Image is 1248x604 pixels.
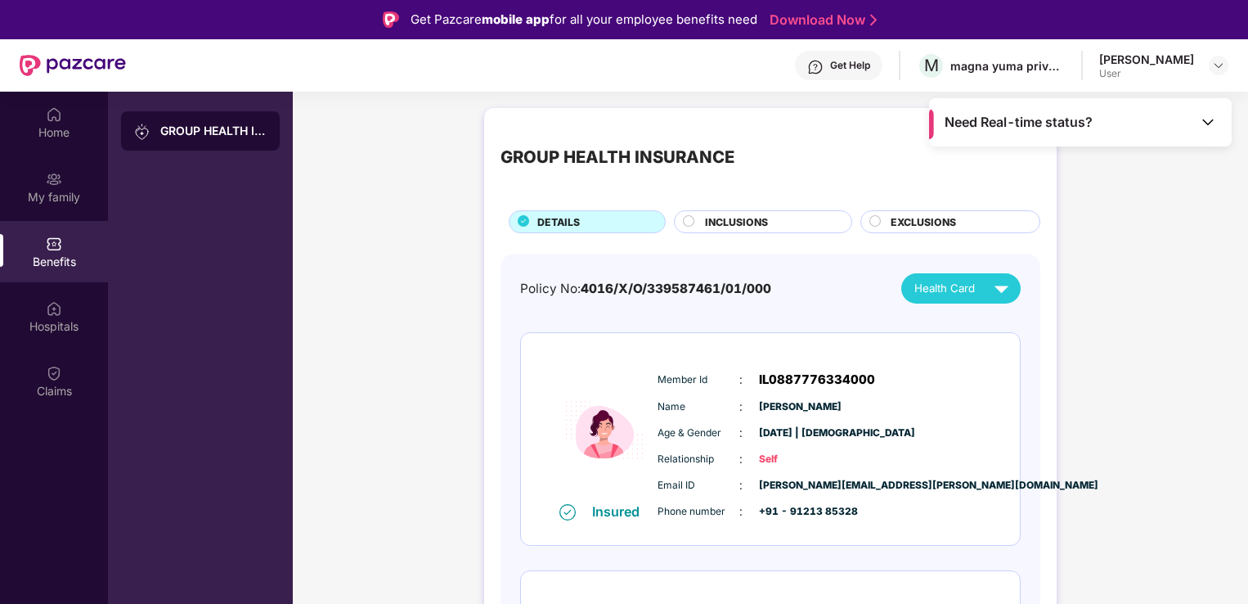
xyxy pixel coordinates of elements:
span: Age & Gender [658,426,739,441]
span: [PERSON_NAME] [759,399,841,415]
img: New Pazcare Logo [20,55,126,76]
span: Health Card [914,280,975,297]
span: : [739,476,743,494]
span: : [739,371,743,389]
span: : [739,503,743,521]
img: svg+xml;base64,PHN2ZyB4bWxucz0iaHR0cDovL3d3dy53My5vcmcvMjAwMC9zdmciIHZpZXdCb3g9IjAgMCAyNCAyNCIgd2... [987,274,1016,303]
span: EXCLUSIONS [891,214,956,230]
div: GROUP HEALTH INSURANCE [160,123,267,139]
span: : [739,398,743,416]
img: svg+xml;base64,PHN2ZyBpZD0iQ2xhaW0iIHhtbG5zPSJodHRwOi8vd3d3LnczLm9yZy8yMDAwL3N2ZyIgd2lkdGg9IjIwIi... [46,365,62,381]
img: svg+xml;base64,PHN2ZyB4bWxucz0iaHR0cDovL3d3dy53My5vcmcvMjAwMC9zdmciIHdpZHRoPSIxNiIgaGVpZ2h0PSIxNi... [559,504,576,521]
span: [PERSON_NAME][EMAIL_ADDRESS][PERSON_NAME][DOMAIN_NAME] [759,478,841,494]
a: Download Now [770,11,872,29]
span: Need Real-time status? [945,114,1093,131]
span: Email ID [658,478,739,494]
img: svg+xml;base64,PHN2ZyBpZD0iSG9zcGl0YWxzIiB4bWxucz0iaHR0cDovL3d3dy53My5vcmcvMjAwMC9zdmciIHdpZHRoPS... [46,300,62,317]
img: svg+xml;base64,PHN2ZyBpZD0iRHJvcGRvd24tMzJ4MzIiIHhtbG5zPSJodHRwOi8vd3d3LnczLm9yZy8yMDAwL3N2ZyIgd2... [1212,59,1225,72]
span: [DATE] | [DEMOGRAPHIC_DATA] [759,426,841,441]
div: User [1099,67,1194,80]
div: GROUP HEALTH INSURANCE [501,144,734,170]
img: Stroke [870,11,877,29]
img: svg+xml;base64,PHN2ZyBpZD0iQmVuZWZpdHMiIHhtbG5zPSJodHRwOi8vd3d3LnczLm9yZy8yMDAwL3N2ZyIgd2lkdGg9Ij... [46,236,62,252]
span: Relationship [658,452,739,467]
button: Health Card [901,273,1021,304]
span: +91 - 91213 85328 [759,504,841,520]
span: Member Id [658,372,739,388]
div: Policy No: [520,279,771,299]
span: Phone number [658,504,739,520]
span: Name [658,399,739,415]
img: Toggle Icon [1200,114,1216,130]
span: M [924,56,939,75]
img: Logo [383,11,399,28]
span: INCLUSIONS [705,214,768,230]
strong: mobile app [482,11,550,27]
div: [PERSON_NAME] [1099,52,1194,67]
span: IL0887776334000 [759,370,875,390]
span: : [739,450,743,468]
img: svg+xml;base64,PHN2ZyB3aWR0aD0iMjAiIGhlaWdodD0iMjAiIHZpZXdCb3g9IjAgMCAyMCAyMCIgZmlsbD0ibm9uZSIgeG... [46,171,62,187]
img: svg+xml;base64,PHN2ZyBpZD0iSG9tZSIgeG1sbnM9Imh0dHA6Ly93d3cudzMub3JnLzIwMDAvc3ZnIiB3aWR0aD0iMjAiIG... [46,106,62,123]
span: 4016/X/O/339587461/01/000 [581,281,771,296]
span: : [739,424,743,442]
img: icon [555,358,653,503]
div: Get Help [830,59,870,72]
div: Insured [592,503,649,520]
img: svg+xml;base64,PHN2ZyB3aWR0aD0iMjAiIGhlaWdodD0iMjAiIHZpZXdCb3g9IjAgMCAyMCAyMCIgZmlsbD0ibm9uZSIgeG... [134,124,150,140]
span: Self [759,452,841,467]
span: DETAILS [537,214,580,230]
div: Get Pazcare for all your employee benefits need [411,10,757,29]
div: magna yuma private limited [950,58,1065,74]
img: svg+xml;base64,PHN2ZyBpZD0iSGVscC0zMngzMiIgeG1sbnM9Imh0dHA6Ly93d3cudzMub3JnLzIwMDAvc3ZnIiB3aWR0aD... [807,59,824,75]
